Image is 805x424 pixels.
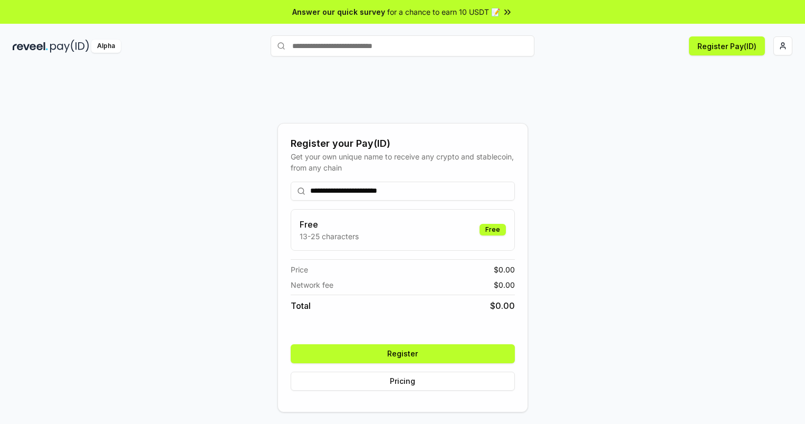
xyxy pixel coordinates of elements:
[291,136,515,151] div: Register your Pay(ID)
[300,218,359,231] h3: Free
[292,6,385,17] span: Answer our quick survey
[494,264,515,275] span: $ 0.00
[490,299,515,312] span: $ 0.00
[480,224,506,235] div: Free
[300,231,359,242] p: 13-25 characters
[387,6,500,17] span: for a chance to earn 10 USDT 📝
[291,372,515,391] button: Pricing
[50,40,89,53] img: pay_id
[291,264,308,275] span: Price
[494,279,515,290] span: $ 0.00
[291,151,515,173] div: Get your own unique name to receive any crypto and stablecoin, from any chain
[91,40,121,53] div: Alpha
[689,36,765,55] button: Register Pay(ID)
[291,299,311,312] span: Total
[291,279,333,290] span: Network fee
[13,40,48,53] img: reveel_dark
[291,344,515,363] button: Register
